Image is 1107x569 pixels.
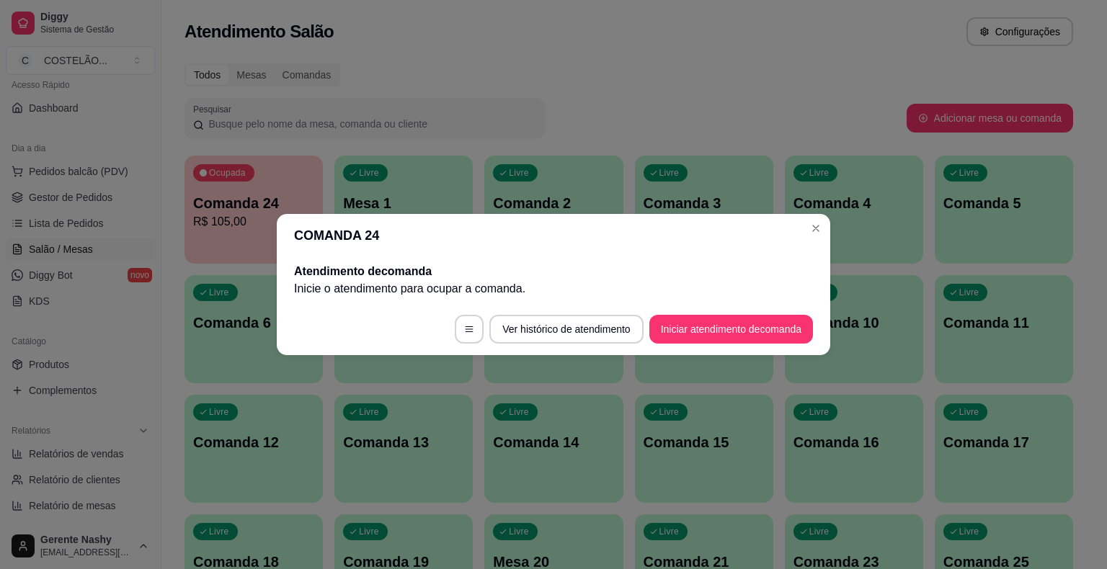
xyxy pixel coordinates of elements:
[294,280,813,297] p: Inicie o atendimento para ocupar a comanda .
[294,263,813,280] h2: Atendimento de comanda
[489,315,643,344] button: Ver histórico de atendimento
[277,214,830,257] header: COMANDA 24
[649,315,813,344] button: Iniciar atendimento decomanda
[804,217,827,240] button: Close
